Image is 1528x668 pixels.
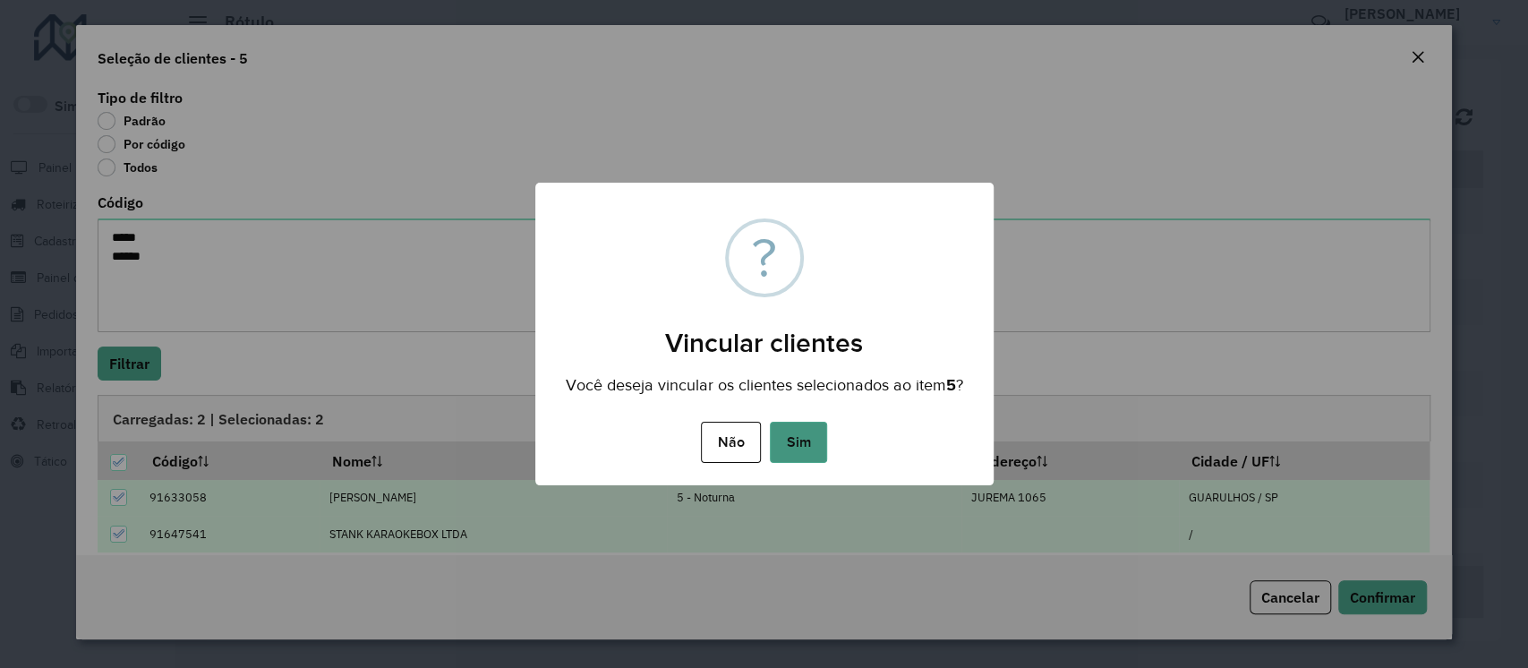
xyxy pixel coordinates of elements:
[946,376,956,394] strong: 5
[701,422,761,463] button: Não
[752,222,777,294] div: ?
[770,422,827,463] button: Sim
[535,359,994,399] div: Você deseja vincular os clientes selecionados ao item ?
[535,305,994,359] h2: Vincular clientes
